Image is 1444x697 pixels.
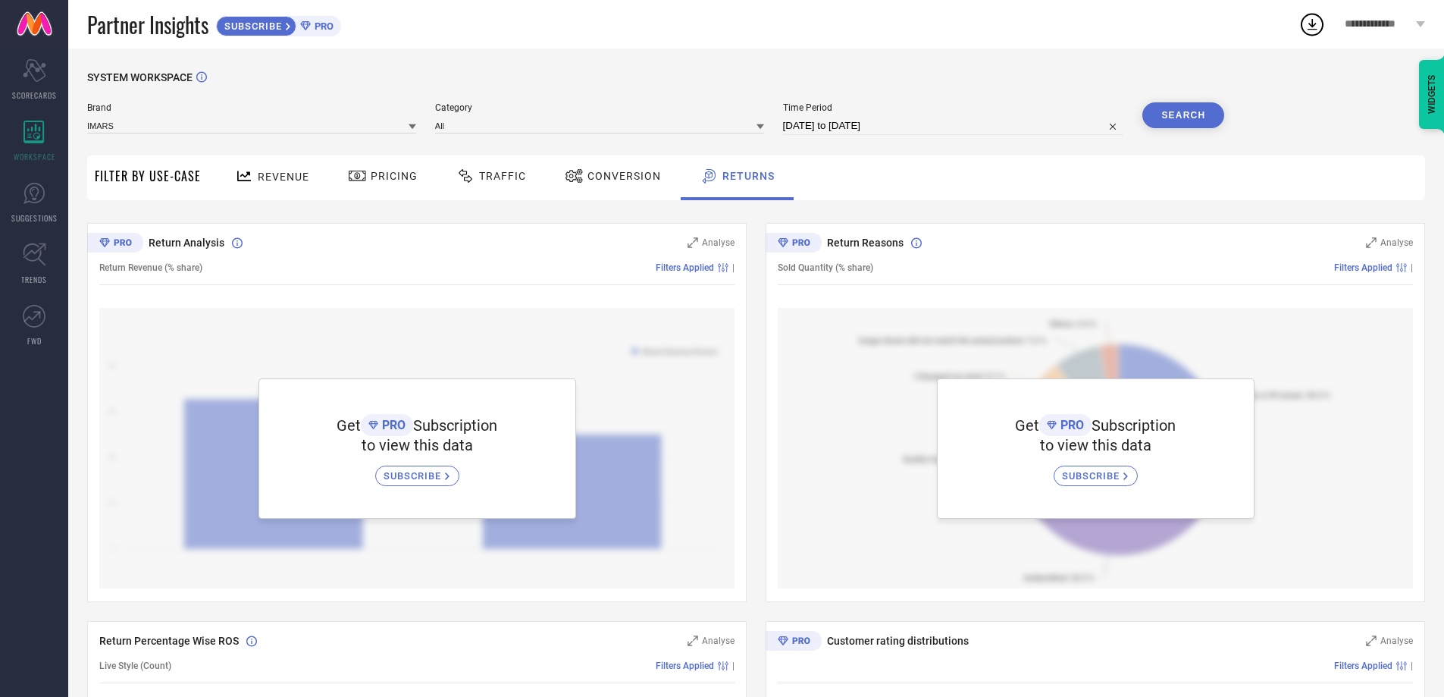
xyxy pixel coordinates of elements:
span: Get [337,416,361,435]
button: Search [1142,102,1224,128]
span: Analyse [702,636,735,646]
span: Revenue [258,171,309,183]
span: PRO [1057,418,1084,432]
span: FWD [27,335,42,347]
span: | [732,661,735,671]
span: | [1411,262,1413,273]
span: SUGGESTIONS [11,212,58,224]
span: PRO [311,20,334,32]
span: Return Revenue (% share) [99,262,202,273]
span: PRO [378,418,406,432]
span: Filters Applied [1334,262,1392,273]
span: to view this data [1040,436,1151,454]
div: Premium [766,233,822,256]
span: Get [1015,416,1039,435]
span: Brand [87,102,416,113]
a: SUBSCRIBE [375,454,459,486]
span: Category [435,102,764,113]
span: Subscription [1092,416,1176,435]
span: Pricing [371,170,418,182]
svg: Zoom [688,237,698,248]
span: Return Analysis [149,237,224,249]
span: WORKSPACE [14,151,55,162]
span: | [732,262,735,273]
a: SUBSCRIBE [1054,454,1138,486]
span: Filters Applied [656,262,714,273]
span: Return Percentage Wise ROS [99,635,239,647]
span: SUBSCRIBE [217,20,286,32]
span: Live Style (Count) [99,661,171,671]
span: | [1411,661,1413,671]
input: Select time period [783,117,1124,135]
span: Filters Applied [1334,661,1392,671]
span: Return Reasons [827,237,904,249]
span: Analyse [702,237,735,248]
span: Analyse [1380,636,1413,646]
div: Premium [87,233,143,256]
svg: Zoom [1366,237,1377,248]
svg: Zoom [688,636,698,646]
span: Analyse [1380,237,1413,248]
div: Premium [766,631,822,654]
span: SUBSCRIBE [1062,470,1123,482]
span: SCORECARDS [12,89,57,101]
span: SUBSCRIBE [384,470,445,482]
span: TRENDS [21,274,47,285]
span: SYSTEM WORKSPACE [87,71,193,83]
span: Customer rating distributions [827,635,969,647]
span: Filter By Use-Case [95,167,201,185]
span: Subscription [413,416,497,435]
span: Time Period [783,102,1124,113]
svg: Zoom [1366,636,1377,646]
span: Partner Insights [87,9,208,40]
span: Sold Quantity (% share) [778,262,873,273]
span: Traffic [479,170,526,182]
span: Returns [722,170,775,182]
a: SUBSCRIBEPRO [216,12,341,36]
div: Open download list [1298,11,1326,38]
span: to view this data [362,436,473,454]
span: Filters Applied [656,661,714,671]
span: Conversion [587,170,661,182]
